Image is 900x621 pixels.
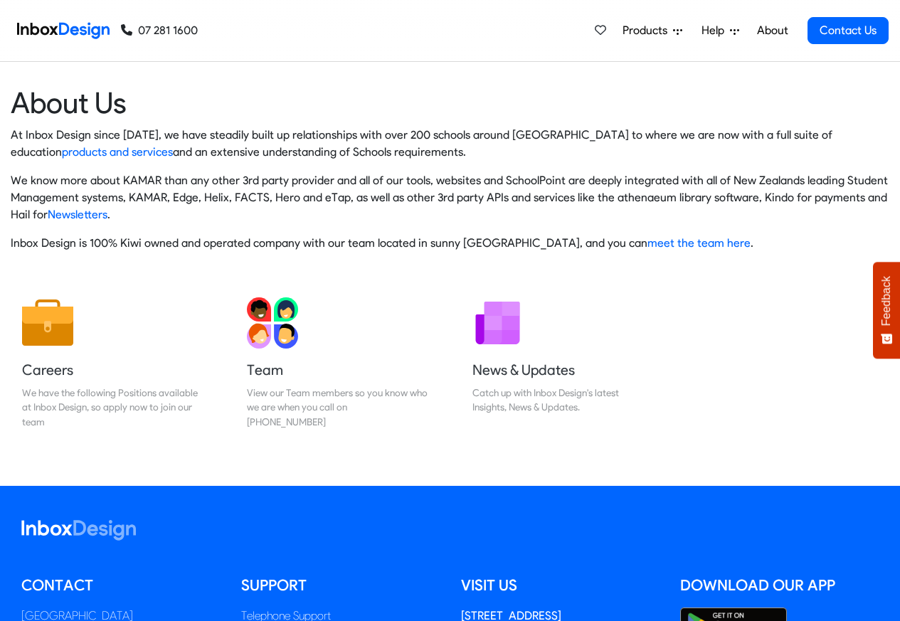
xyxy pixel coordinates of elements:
a: 07 281 1600 [121,22,198,39]
button: Feedback - Show survey [873,262,900,359]
p: Inbox Design is 100% Kiwi owned and operated company with our team located in sunny [GEOGRAPHIC_D... [11,235,889,252]
a: Newsletters [48,208,107,221]
a: products and services [62,145,173,159]
a: Careers We have the following Positions available at Inbox Design, so apply now to join our team [11,286,214,440]
img: logo_inboxdesign_white.svg [21,520,136,541]
img: 2022_01_13_icon_job.svg [22,297,73,349]
a: meet the team here [647,236,751,250]
h5: News & Updates [472,360,653,380]
h5: Team [247,360,428,380]
h5: Download our App [680,575,879,596]
h5: Visit us [461,575,660,596]
a: Team View our Team members so you know who we are when you call on [PHONE_NUMBER] [235,286,439,440]
p: At Inbox Design since [DATE], we have steadily built up relationships with over 200 schools aroun... [11,127,889,161]
div: View our Team members so you know who we are when you call on [PHONE_NUMBER] [247,386,428,429]
a: Products [617,16,688,45]
span: Help [702,22,730,39]
span: Products [623,22,673,39]
a: News & Updates Catch up with Inbox Design's latest Insights, News & Updates. [461,286,665,440]
img: 2022_01_12_icon_newsletter.svg [472,297,524,349]
img: 2022_01_13_icon_team.svg [247,297,298,349]
p: We know more about KAMAR than any other 3rd party provider and all of our tools, websites and Sch... [11,172,889,223]
span: Feedback [880,276,893,326]
a: Help [696,16,745,45]
h5: Careers [22,360,203,380]
a: Contact Us [808,17,889,44]
div: We have the following Positions available at Inbox Design, so apply now to join our team [22,386,203,429]
h5: Support [241,575,440,596]
div: Catch up with Inbox Design's latest Insights, News & Updates. [472,386,653,415]
heading: About Us [11,85,889,121]
a: About [753,16,792,45]
h5: Contact [21,575,220,596]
